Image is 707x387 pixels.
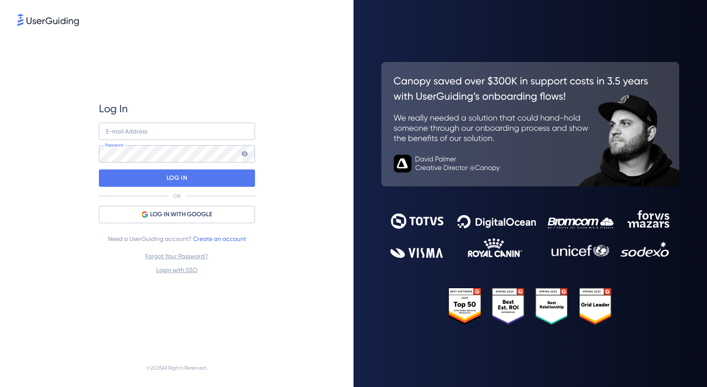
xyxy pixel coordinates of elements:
a: Create an account [193,235,246,242]
img: 25303e33045975176eb484905ab012ff.svg [448,288,612,325]
p: OR [173,193,180,200]
input: example@company.com [99,123,255,140]
img: 9302ce2ac39453076f5bc0f2f2ca889b.svg [390,210,671,258]
p: LOG IN [167,171,187,185]
span: © 2025 All Rights Reserved. [146,363,208,373]
img: 26c0aa7c25a843aed4baddd2b5e0fa68.svg [381,62,679,186]
span: Need a UserGuiding account? [108,234,246,244]
a: Login with SSO [156,267,197,273]
span: LOG IN WITH GOOGLE [150,209,212,220]
img: 8faab4ba6bc7696a72372aa768b0286c.svg [17,14,79,26]
a: Forgot Your Password? [145,253,208,260]
span: Log In [99,102,128,116]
